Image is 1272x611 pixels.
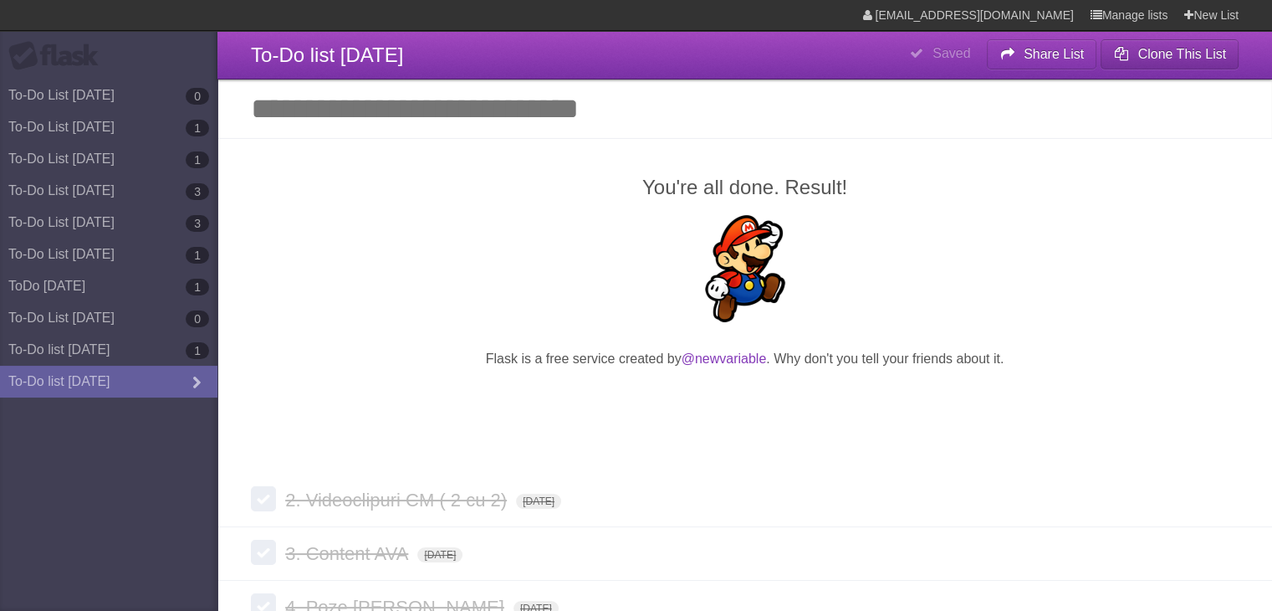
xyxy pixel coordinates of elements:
b: 0 [186,311,209,327]
b: 3 [186,183,209,200]
button: Share List [987,39,1097,69]
b: 0 [186,88,209,105]
b: 1 [186,120,209,136]
div: Flask [8,41,109,71]
b: 3 [186,215,209,232]
b: Saved [932,46,970,60]
span: [DATE] [516,494,561,509]
b: 1 [186,247,209,264]
b: 1 [186,342,209,359]
span: To-Do list [DATE] [251,44,403,66]
p: Flask is a free service created by . Why don't you tell your friends about it. [251,349,1239,369]
img: Super Mario [692,215,799,322]
b: 1 [186,151,209,168]
a: @newvariable [682,352,767,366]
b: Clone This List [1137,47,1226,61]
iframe: X Post Button [715,390,775,413]
span: 3. Content AVA [285,543,412,564]
span: [DATE] [417,547,462,562]
h2: You're all done. Result! [251,172,1239,203]
b: 1 [186,279,209,295]
b: Share List [1024,47,1084,61]
label: Done [251,540,276,565]
span: 2. Videoclipuri CM ( 2 cu 2) [285,490,511,511]
button: Clone This List [1101,39,1239,69]
label: Done [251,486,276,511]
